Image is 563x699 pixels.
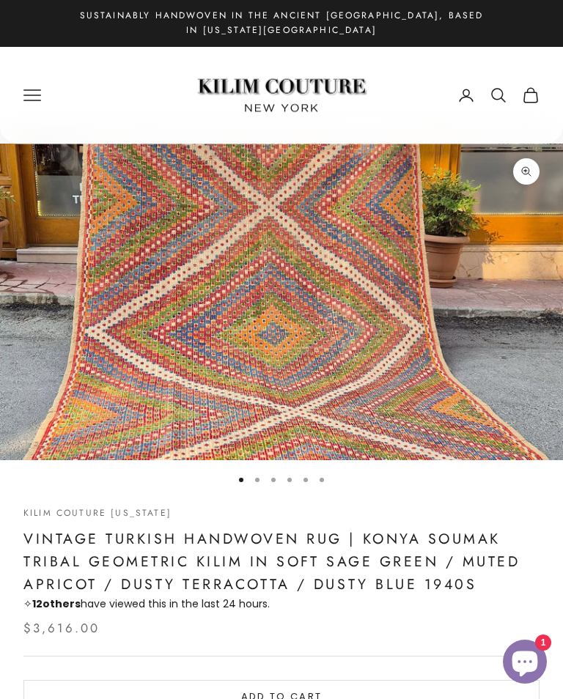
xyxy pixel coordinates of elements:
p: Sustainably Handwoven in the Ancient [GEOGRAPHIC_DATA], Based in [US_STATE][GEOGRAPHIC_DATA] [76,9,487,38]
a: Kilim Couture [US_STATE] [23,506,172,519]
sale-price: $3,616.00 [23,618,100,638]
inbox-online-store-chat: Shopify online store chat [498,640,551,687]
p: ✧ have viewed this in the last 24 hours. [23,596,540,613]
nav: Secondary navigation [457,86,540,104]
h1: Vintage Turkish Handwoven Rug | Konya Soumak Tribal Geometric Kilim in Soft Sage Green / Muted Ap... [23,528,540,596]
img: Logo of Kilim Couture New York [190,61,373,130]
span: 12 [32,596,43,611]
nav: Primary navigation [23,86,161,104]
strong: others [32,596,81,611]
